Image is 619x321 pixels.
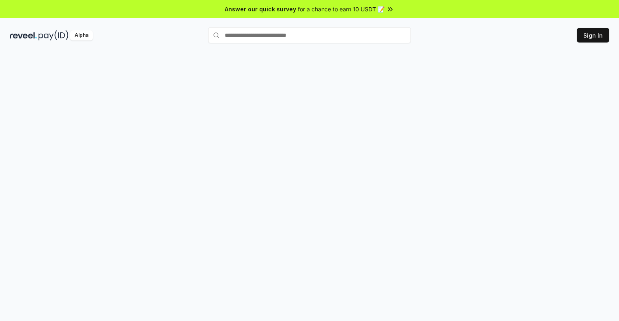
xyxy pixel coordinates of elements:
[225,5,296,13] span: Answer our quick survey
[10,30,37,40] img: reveel_dark
[39,30,69,40] img: pay_id
[298,5,385,13] span: for a chance to earn 10 USDT 📝
[70,30,93,40] div: Alpha
[577,28,609,43] button: Sign In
